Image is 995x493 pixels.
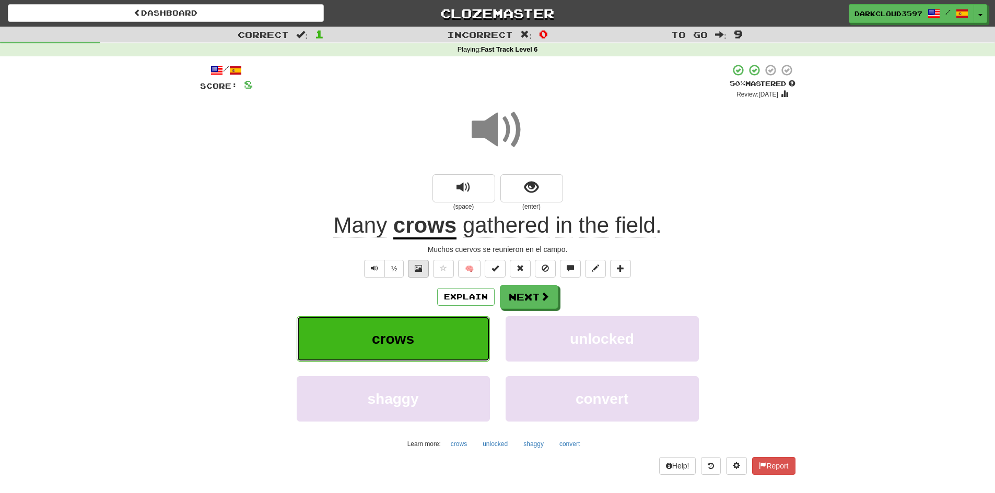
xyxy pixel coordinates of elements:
[500,202,563,211] small: (enter)
[734,28,743,40] span: 9
[433,260,454,278] button: Favorite sentence (alt+f)
[333,213,387,238] span: Many
[447,29,513,40] span: Incorrect
[297,376,490,422] button: shaggy
[659,457,696,475] button: Help!
[535,260,556,278] button: Ignore sentence (alt+i)
[730,79,795,89] div: Mastered
[315,28,324,40] span: 1
[539,28,548,40] span: 0
[340,4,655,22] a: Clozemaster
[730,79,745,88] span: 50 %
[854,9,922,18] span: DarkCloud3597
[372,331,414,347] span: crows
[736,91,778,98] small: Review: [DATE]
[8,4,324,22] a: Dashboard
[364,260,385,278] button: Play sentence audio (ctl+space)
[477,436,513,452] button: unlocked
[500,174,563,202] button: show sentence
[362,260,404,278] div: Text-to-speech controls
[463,213,549,238] span: gathered
[701,457,721,475] button: Round history (alt+y)
[506,376,699,422] button: convert
[200,64,253,77] div: /
[560,260,581,278] button: Discuss sentence (alt+u)
[445,436,473,452] button: crows
[297,316,490,362] button: crows
[432,174,495,202] button: replay audio
[407,440,441,448] small: Learn more:
[296,30,308,39] span: :
[554,436,586,452] button: convert
[752,457,795,475] button: Report
[555,213,572,238] span: in
[510,260,531,278] button: Reset to 0% Mastered (alt+r)
[518,436,549,452] button: shaggy
[849,4,974,23] a: DarkCloud3597 /
[393,213,456,239] u: crows
[579,213,609,238] span: the
[458,260,481,278] button: 🧠
[432,202,495,211] small: (space)
[485,260,506,278] button: Set this sentence to 100% Mastered (alt+m)
[610,260,631,278] button: Add to collection (alt+a)
[200,81,238,90] span: Score:
[456,213,661,238] span: .
[408,260,429,278] button: Show image (alt+x)
[576,391,628,407] span: convert
[671,29,708,40] span: To go
[715,30,727,39] span: :
[244,78,253,91] span: 8
[367,391,418,407] span: shaggy
[238,29,289,40] span: Correct
[585,260,606,278] button: Edit sentence (alt+d)
[615,213,655,238] span: field
[520,30,532,39] span: :
[500,285,558,309] button: Next
[200,244,795,255] div: Muchos cuervos se reunieron en el campo.
[481,46,538,53] strong: Fast Track Level 6
[945,8,951,16] span: /
[570,331,634,347] span: unlocked
[437,288,495,306] button: Explain
[384,260,404,278] button: ½
[506,316,699,362] button: unlocked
